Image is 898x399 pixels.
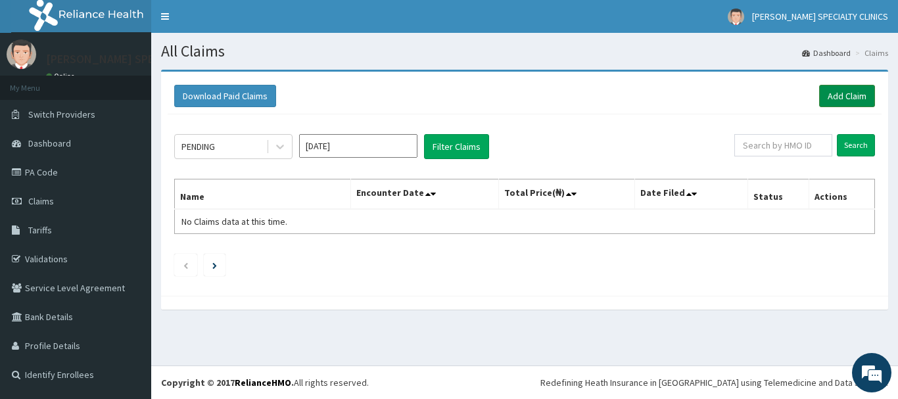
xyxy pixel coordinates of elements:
[28,224,52,236] span: Tariffs
[151,365,898,399] footer: All rights reserved.
[161,377,294,388] strong: Copyright © 2017 .
[734,134,832,156] input: Search by HMO ID
[181,140,215,153] div: PENDING
[183,259,189,271] a: Previous page
[809,179,874,210] th: Actions
[46,53,231,65] p: [PERSON_NAME] SPECIALTY CLINICS
[174,85,276,107] button: Download Paid Claims
[28,108,95,120] span: Switch Providers
[235,377,291,388] a: RelianceHMO
[635,179,748,210] th: Date Filed
[837,134,875,156] input: Search
[28,137,71,149] span: Dashboard
[819,85,875,107] a: Add Claim
[540,376,888,389] div: Redefining Heath Insurance in [GEOGRAPHIC_DATA] using Telemedicine and Data Science!
[852,47,888,59] li: Claims
[748,179,809,210] th: Status
[802,47,851,59] a: Dashboard
[28,195,54,207] span: Claims
[752,11,888,22] span: [PERSON_NAME] SPECIALTY CLINICS
[46,72,78,81] a: Online
[498,179,635,210] th: Total Price(₦)
[728,9,744,25] img: User Image
[161,43,888,60] h1: All Claims
[299,134,417,158] input: Select Month and Year
[424,134,489,159] button: Filter Claims
[7,39,36,69] img: User Image
[212,259,217,271] a: Next page
[175,179,351,210] th: Name
[351,179,498,210] th: Encounter Date
[181,216,287,227] span: No Claims data at this time.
